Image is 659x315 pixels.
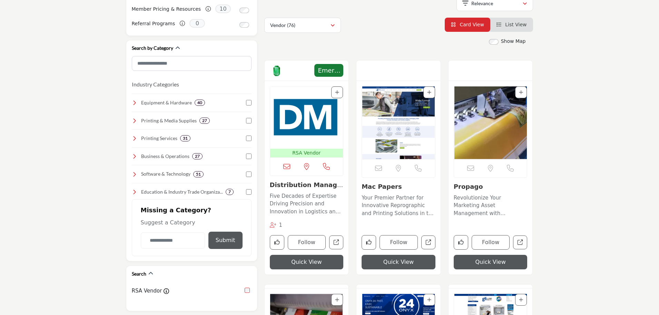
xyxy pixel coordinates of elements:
[270,221,283,229] div: Followers
[270,181,344,189] h3: Distribution Management
[454,86,527,159] a: Open Listing in new tab
[270,181,343,196] a: Distribution Managem...
[226,189,234,195] div: 7 Results For Education & Industry Trade Organizations
[270,235,284,250] button: Like company
[132,45,173,52] h2: Search by Category
[505,22,527,27] span: List View
[490,18,533,32] li: List View
[132,80,179,89] button: Industry Categories
[421,235,435,250] a: Open mac-papers in new tab
[246,154,252,159] input: Select Business & Operations checkbox
[141,117,197,124] h4: Printing & Media Supplies: A wide range of high-quality paper, films, inks, and specialty materia...
[264,18,341,33] button: Vendor (76)
[380,235,418,250] button: Follow
[454,183,528,191] h3: Propago
[335,297,339,303] a: Add To List
[193,171,204,177] div: 51 Results For Software & Technology
[183,136,188,141] b: 31
[316,66,341,75] span: Emerald
[141,206,243,219] h2: Missing a Category?
[454,235,468,250] button: Like company
[199,118,210,124] div: 27 Results For Printing & Media Supplies
[189,19,205,28] span: 0
[362,183,402,190] a: Mac Papers
[362,255,435,269] button: Quick View
[427,297,431,303] a: Add To List
[427,90,431,95] a: Add To List
[195,100,205,106] div: 40 Results For Equipment & Hardware
[141,219,195,226] span: Suggest a Category
[196,172,201,177] b: 51
[454,183,483,190] a: Propago
[270,86,343,149] img: Distribution Management
[454,192,528,217] a: Revolutionize Your Marketing Asset Management with Unmatched Precision and Global Reach. Operatin...
[454,86,527,159] img: Propago
[132,270,146,277] h2: Search
[335,90,339,95] a: Add To List
[270,22,295,29] p: Vendor (76)
[279,222,282,228] span: 1
[228,189,231,194] b: 7
[519,297,523,303] a: Add To List
[362,183,435,191] h3: Mac Papers
[197,100,202,105] b: 40
[246,100,252,105] input: Select Equipment & Hardware checkbox
[239,8,249,13] input: Switch to Member Pricing & Resources
[270,86,343,157] a: Open Listing in new tab
[141,188,223,195] h4: Education & Industry Trade Organizations: Connect with industry leaders, trade groups, and profes...
[246,136,252,141] input: Select Printing Services checkbox
[141,153,189,160] h4: Business & Operations: Essential resources for financial management, marketing, and operations to...
[246,118,252,123] input: Select Printing & Media Supplies checkbox
[270,255,344,269] button: Quick View
[519,90,523,95] a: Add To List
[362,192,435,217] a: Your Premier Partner for Innovative Reprographic and Printing Solutions in the Southeast. The com...
[454,194,528,217] p: Revolutionize Your Marketing Asset Management with Unmatched Precision and Global Reach. Operatin...
[451,22,484,27] a: View Card
[445,18,490,32] li: Card View
[132,3,201,15] label: Member Pricing & Resources
[288,235,326,250] button: Follow
[245,288,250,293] input: RSA Vendor checkbox
[202,118,207,123] b: 27
[362,235,376,250] button: Like company
[272,149,342,157] p: RSA Vendor
[362,86,435,159] a: Open Listing in new tab
[195,154,200,159] b: 27
[496,22,527,27] a: View List
[141,170,190,177] h4: Software & Technology: Advanced software and digital tools for print management, automation, and ...
[132,287,162,295] label: RSA Vendor
[513,235,527,250] a: Open propago in new tab
[362,194,435,217] p: Your Premier Partner for Innovative Reprographic and Printing Solutions in the Southeast. The com...
[141,99,192,106] h4: Equipment & Hardware : Top-quality printers, copiers, and finishing equipment to enhance efficien...
[132,56,252,71] input: Search Category
[460,22,484,27] span: Card View
[239,22,249,28] input: Switch to Referral Programs
[141,232,205,249] input: Category Name
[501,38,526,45] label: Show Map
[208,232,243,249] button: Submit
[180,135,190,141] div: 31 Results For Printing Services
[270,191,344,216] a: Five Decades of Expertise Driving Precision and Innovation in Logistics and Fulfillment Solutions...
[272,66,282,76] img: Emerald Badge Icon
[215,4,231,13] span: 10
[472,235,510,250] button: Follow
[246,172,252,177] input: Select Software & Technology checkbox
[246,189,252,195] input: Select Education & Industry Trade Organizations checkbox
[454,255,528,269] button: Quick View
[270,192,344,216] p: Five Decades of Expertise Driving Precision and Innovation in Logistics and Fulfillment Solutions...
[141,135,177,142] h4: Printing Services: Professional printing solutions, including large-format, digital, and offset p...
[362,86,435,159] img: Mac Papers
[192,153,203,159] div: 27 Results For Business & Operations
[329,235,343,250] a: Open distribution-management in new tab
[132,18,175,30] label: Referral Programs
